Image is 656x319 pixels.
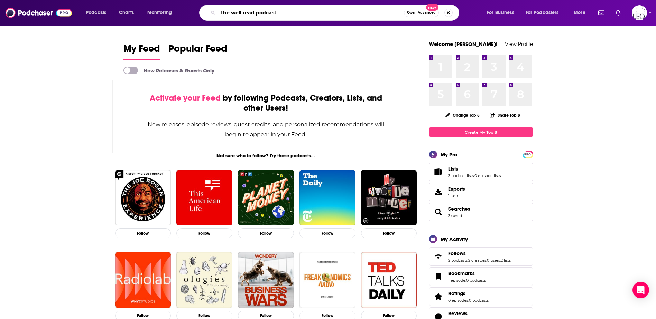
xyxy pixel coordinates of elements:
[574,8,585,18] span: More
[119,8,134,18] span: Charts
[6,6,72,19] img: Podchaser - Follow, Share and Rate Podcasts
[123,67,214,74] a: New Releases & Guests Only
[441,111,484,119] button: Change Top 8
[238,252,294,308] img: Business Wars
[176,228,232,238] button: Follow
[361,252,417,308] img: TED Talks Daily
[448,250,466,257] span: Follows
[147,8,172,18] span: Monitoring
[299,170,355,226] a: The Daily
[448,213,462,218] a: 3 saved
[429,267,533,286] span: Bookmarks
[468,258,468,263] span: ,
[482,7,523,18] button: open menu
[429,41,498,47] a: Welcome [PERSON_NAME]!
[218,7,404,18] input: Search podcasts, credits, & more...
[501,258,511,263] a: 2 lists
[432,167,445,177] a: Lists
[632,5,647,20] span: Logged in as LeoPR
[238,170,294,226] img: Planet Money
[147,93,385,113] div: by following Podcasts, Creators, Lists, and other Users!
[465,278,466,283] span: ,
[524,152,532,157] span: PRO
[142,7,181,18] button: open menu
[486,258,487,263] span: ,
[468,298,469,303] span: ,
[448,206,470,212] a: Searches
[299,252,355,308] a: Freakonomics Radio
[632,5,647,20] button: Show profile menu
[429,183,533,201] a: Exports
[526,8,559,18] span: For Podcasters
[521,7,569,18] button: open menu
[448,250,511,257] a: Follows
[432,252,445,261] a: Follows
[115,228,171,238] button: Follow
[441,151,458,158] div: My Pro
[505,41,533,47] a: View Profile
[429,203,533,221] span: Searches
[176,252,232,308] img: Ologies with Alie Ward
[299,228,355,238] button: Follow
[426,4,438,11] span: New
[238,228,294,238] button: Follow
[147,119,385,139] div: New releases, episode reviews, guest credits, and personalized recommendations will begin to appe...
[448,290,465,297] span: Ratings
[176,170,232,226] img: This American Life
[448,278,465,283] a: 1 episode
[474,173,474,178] span: ,
[474,173,501,178] a: 0 episode lists
[115,170,171,226] img: The Joe Rogan Experience
[448,270,486,277] a: Bookmarks
[123,43,160,60] a: My Feed
[206,5,466,21] div: Search podcasts, credits, & more...
[432,207,445,217] a: Searches
[407,11,436,14] span: Open Advanced
[123,43,160,59] span: My Feed
[441,236,468,242] div: My Activity
[429,287,533,306] span: Ratings
[487,258,500,263] a: 0 users
[86,8,106,18] span: Podcasts
[632,5,647,20] img: User Profile
[432,187,445,197] span: Exports
[168,43,227,59] span: Popular Feed
[114,7,138,18] a: Charts
[112,153,420,159] div: Not sure who to follow? Try these podcasts...
[487,8,514,18] span: For Business
[468,258,486,263] a: 2 creators
[632,282,649,298] div: Open Intercom Messenger
[448,173,474,178] a: 3 podcast lists
[448,290,489,297] a: Ratings
[361,170,417,226] img: My Favorite Murder with Karen Kilgariff and Georgia Hardstark
[448,186,465,192] span: Exports
[168,43,227,60] a: Popular Feed
[150,93,221,103] span: Activate your Feed
[448,258,468,263] a: 2 podcasts
[432,292,445,301] a: Ratings
[448,310,468,317] span: Reviews
[595,7,607,19] a: Show notifications dropdown
[448,193,465,198] span: 1 item
[429,163,533,181] span: Lists
[489,108,520,122] button: Share Top 8
[569,7,594,18] button: open menu
[81,7,115,18] button: open menu
[448,166,501,172] a: Lists
[429,247,533,266] span: Follows
[448,270,475,277] span: Bookmarks
[448,310,489,317] a: Reviews
[404,9,439,17] button: Open AdvancedNew
[613,7,623,19] a: Show notifications dropdown
[115,252,171,308] img: Radiolab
